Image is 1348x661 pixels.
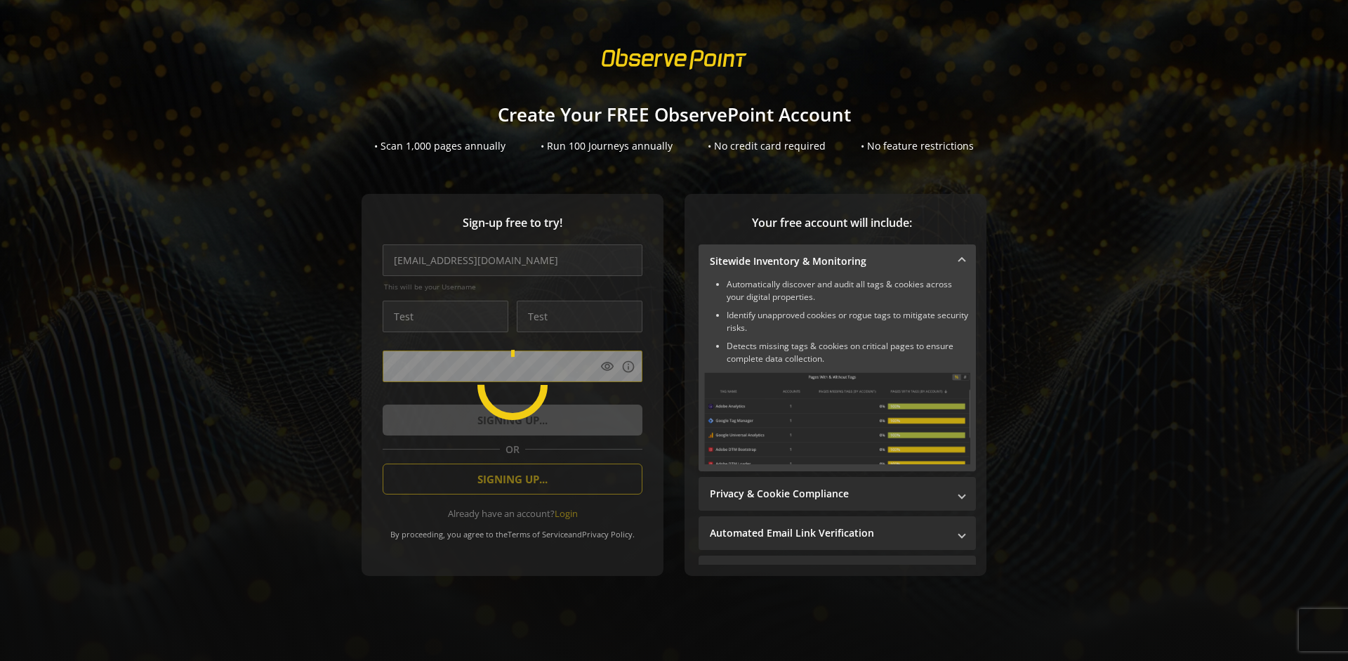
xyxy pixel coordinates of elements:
mat-expansion-panel-header: Privacy & Cookie Compliance [699,477,976,511]
li: Identify unapproved cookies or rogue tags to mitigate security risks. [727,309,970,334]
div: Sitewide Inventory & Monitoring [699,278,976,471]
a: Terms of Service [508,529,568,539]
span: Your free account will include: [699,215,965,231]
div: • No credit card required [708,139,826,153]
div: By proceeding, you agree to the and . [383,520,642,539]
mat-panel-title: Sitewide Inventory & Monitoring [710,254,948,268]
div: • No feature restrictions [861,139,974,153]
li: Detects missing tags & cookies on critical pages to ensure complete data collection. [727,340,970,365]
mat-expansion-panel-header: Performance Monitoring with Web Vitals [699,556,976,589]
span: Sign-up free to try! [383,215,642,231]
mat-expansion-panel-header: Automated Email Link Verification [699,516,976,550]
div: • Run 100 Journeys annually [541,139,673,153]
div: • Scan 1,000 pages annually [374,139,505,153]
mat-panel-title: Privacy & Cookie Compliance [710,487,948,501]
a: Privacy Policy [582,529,633,539]
img: Sitewide Inventory & Monitoring [704,372,970,464]
mat-expansion-panel-header: Sitewide Inventory & Monitoring [699,244,976,278]
li: Automatically discover and audit all tags & cookies across your digital properties. [727,278,970,303]
mat-panel-title: Automated Email Link Verification [710,526,948,540]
